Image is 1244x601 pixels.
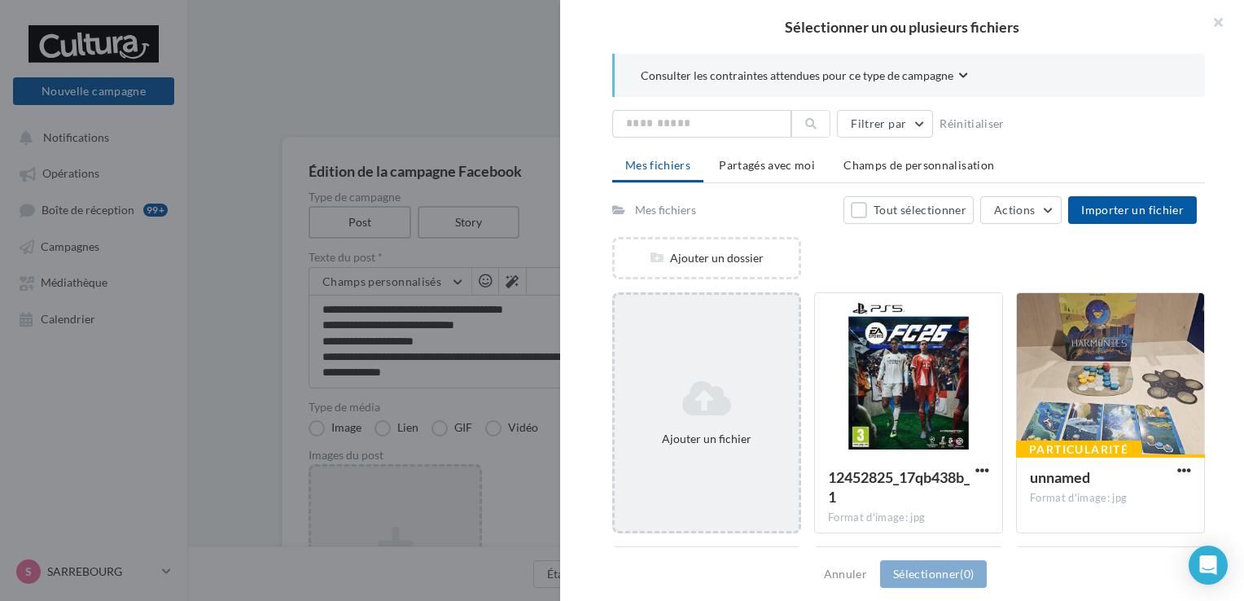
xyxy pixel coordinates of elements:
[625,158,690,172] span: Mes fichiers
[994,203,1035,217] span: Actions
[719,158,815,172] span: Partagés avec moi
[1030,491,1191,506] div: Format d'image: jpg
[635,202,696,218] div: Mes fichiers
[641,67,968,87] button: Consulter les contraintes attendues pour ce type de campagne
[933,114,1011,134] button: Réinitialiser
[828,511,989,525] div: Format d'image: jpg
[828,468,970,506] span: 12452825_17qb438b_1
[960,567,974,581] span: (0)
[880,560,987,588] button: Sélectionner(0)
[615,250,799,266] div: Ajouter un dossier
[980,196,1062,224] button: Actions
[641,68,953,84] span: Consulter les contraintes attendues pour ce type de campagne
[817,564,874,584] button: Annuler
[843,196,974,224] button: Tout sélectionner
[1016,441,1141,458] div: Particularité
[1030,468,1090,486] span: unnamed
[1068,196,1197,224] button: Importer un fichier
[586,20,1218,34] h2: Sélectionner un ou plusieurs fichiers
[837,110,933,138] button: Filtrer par
[1189,546,1228,585] div: Open Intercom Messenger
[621,431,792,447] div: Ajouter un fichier
[843,158,994,172] span: Champs de personnalisation
[1081,203,1184,217] span: Importer un fichier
